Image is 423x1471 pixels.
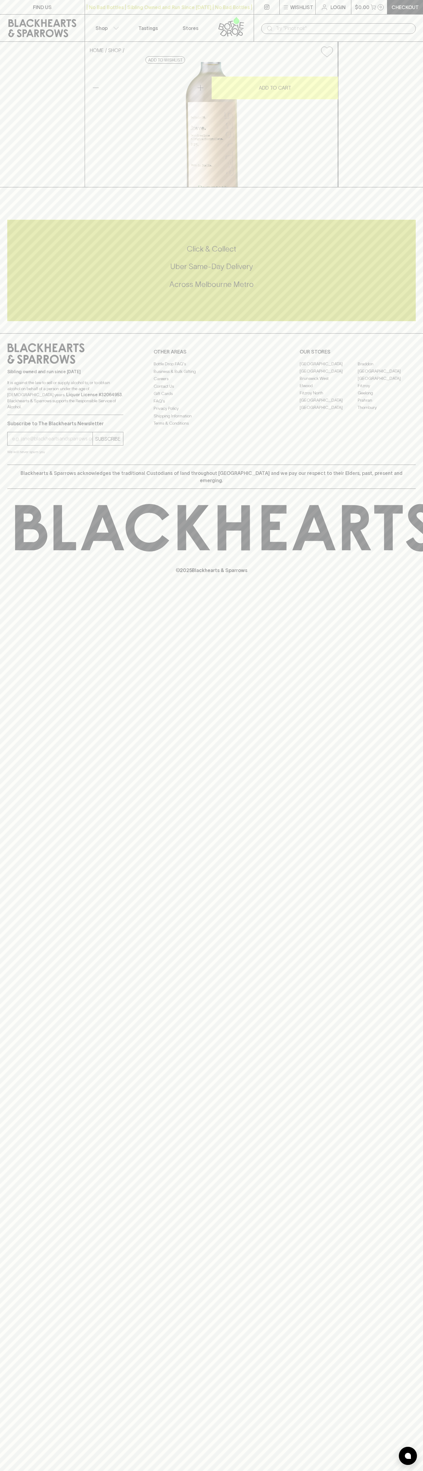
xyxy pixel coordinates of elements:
[138,25,158,32] p: Tastings
[154,383,270,390] a: Contact Us
[358,382,416,389] a: Fitzroy
[154,368,270,375] a: Business & Bulk Gifting
[154,390,270,397] a: Gift Cards
[300,375,358,382] a: Brunswick West
[358,397,416,404] a: Prahran
[259,84,291,91] p: ADD TO CART
[319,44,335,60] button: Add to wishlist
[300,382,358,389] a: Elwood
[95,435,121,443] p: SUBSCRIBE
[154,397,270,405] a: FAQ's
[355,4,369,11] p: $0.00
[96,25,108,32] p: Shop
[358,404,416,411] a: Thornbury
[154,412,270,420] a: Shipping Information
[7,220,416,321] div: Call to action block
[93,432,123,445] button: SUBSCRIBE
[358,367,416,375] a: [GEOGRAPHIC_DATA]
[330,4,346,11] p: Login
[290,4,313,11] p: Wishlist
[85,62,338,187] img: 39742.png
[12,434,93,444] input: e.g. jane@blackheartsandsparrows.com.au
[154,375,270,383] a: Careers
[183,25,198,32] p: Stores
[276,24,411,33] input: Try "Pinot noir"
[12,469,411,484] p: Blackhearts & Sparrows acknowledges the traditional Custodians of land throughout [GEOGRAPHIC_DAT...
[358,360,416,367] a: Braddon
[300,360,358,367] a: [GEOGRAPHIC_DATA]
[405,1453,411,1459] img: bubble-icon
[169,15,212,41] a: Stores
[154,405,270,412] a: Privacy Policy
[392,4,419,11] p: Checkout
[90,48,104,53] a: HOME
[358,389,416,397] a: Geelong
[7,380,123,410] p: It is against the law to sell or supply alcohol to, or to obtain alcohol on behalf of a person un...
[7,244,416,254] h5: Click & Collect
[66,392,122,397] strong: Liquor License #32064953
[154,420,270,427] a: Terms & Conditions
[300,389,358,397] a: Fitzroy North
[300,367,358,375] a: [GEOGRAPHIC_DATA]
[300,348,416,355] p: OUR STORES
[33,4,52,11] p: FIND US
[85,15,127,41] button: Shop
[7,420,123,427] p: Subscribe to The Blackhearts Newsletter
[108,48,121,53] a: SHOP
[154,360,270,368] a: Bottle Drop FAQ's
[7,279,416,289] h5: Across Melbourne Metro
[154,348,270,355] p: OTHER AREAS
[379,5,382,9] p: 0
[7,262,416,271] h5: Uber Same-Day Delivery
[300,397,358,404] a: [GEOGRAPHIC_DATA]
[358,375,416,382] a: [GEOGRAPHIC_DATA]
[300,404,358,411] a: [GEOGRAPHIC_DATA]
[7,369,123,375] p: Sibling owned and run since [DATE]
[145,56,185,64] button: Add to wishlist
[7,449,123,455] p: We will never spam you
[212,77,338,99] button: ADD TO CART
[127,15,169,41] a: Tastings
